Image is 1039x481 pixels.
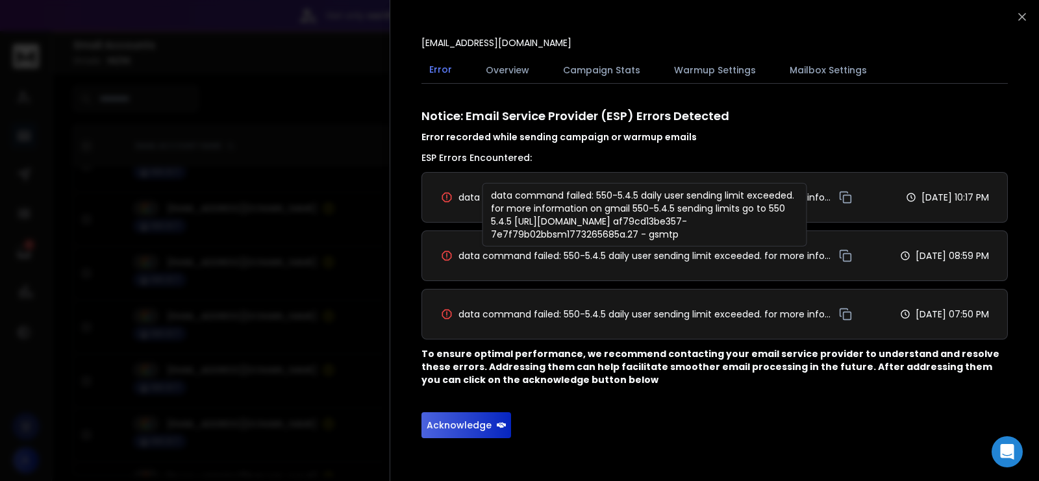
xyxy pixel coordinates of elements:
p: [DATE] 10:17 PM [921,191,989,204]
span: data command failed: 550-5.4.5 daily user sending limit exceeded. for more information on gmail 5... [458,191,832,204]
div: Open Intercom Messenger [992,436,1023,467]
button: Error [421,55,460,85]
span: data command failed: 550-5.4.5 daily user sending limit exceeded. for more information on gmail 5... [458,308,832,321]
h1: Notice: Email Service Provider (ESP) Errors Detected [421,107,1008,143]
button: Overview [478,56,537,84]
div: data command failed: 550-5.4.5 daily user sending limit exceeded. for more information on gmail 5... [482,183,807,247]
p: [DATE] 07:50 PM [916,308,989,321]
button: Warmup Settings [666,56,764,84]
span: data command failed: 550-5.4.5 daily user sending limit exceeded. for more information on gmail 5... [458,249,832,262]
h3: ESP Errors Encountered: [421,151,1008,164]
button: Mailbox Settings [782,56,875,84]
p: [DATE] 08:59 PM [916,249,989,262]
p: To ensure optimal performance, we recommend contacting your email service provider to understand ... [421,347,1008,386]
button: Campaign Stats [555,56,648,84]
h4: Error recorded while sending campaign or warmup emails [421,130,1008,143]
p: [EMAIL_ADDRESS][DOMAIN_NAME] [421,36,571,49]
button: Acknowledge [421,412,511,438]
